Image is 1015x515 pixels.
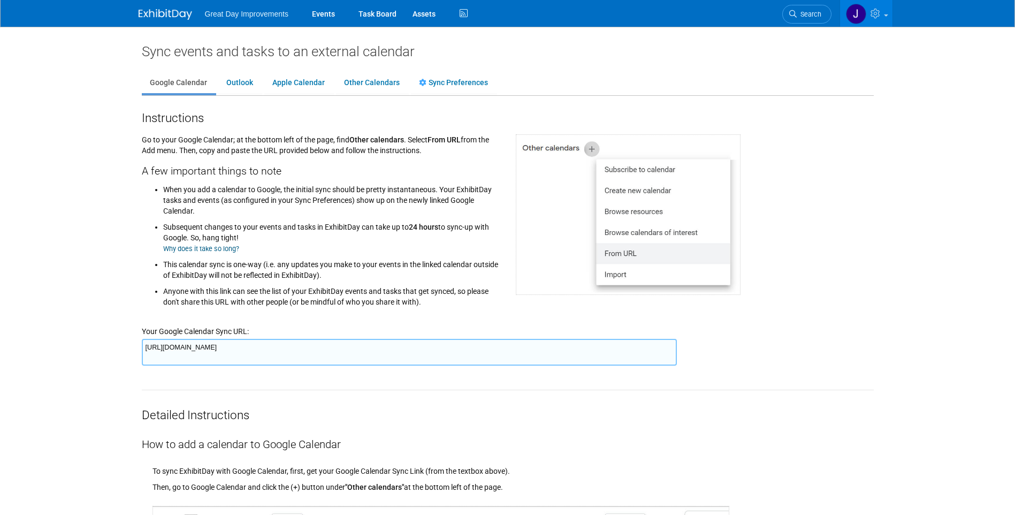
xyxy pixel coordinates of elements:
[163,281,500,307] li: Anyone with this link can see the list of your ExhibitDay events and tasks that get synced, so pl...
[797,10,821,18] span: Search
[846,4,866,24] img: Jennifer Hockstra
[782,5,831,24] a: Search
[134,126,508,313] div: Go to your Google Calendar; at the bottom left of the page, find . Select from the Add menu. Then...
[142,156,500,179] div: A few important things to note
[345,483,404,491] span: "Other calendars"
[142,73,215,93] a: Google Calendar
[163,245,239,253] a: Why does it take so long?
[409,223,438,231] span: 24 hours
[142,43,874,60] div: Sync events and tasks to an external calendar
[349,135,404,144] span: Other calendars
[139,9,192,20] img: ExhibitDay
[142,313,874,337] div: Your Google Calendar Sync URL:
[218,73,261,93] a: Outlook
[142,339,677,366] textarea: [URL][DOMAIN_NAME]
[336,73,408,93] a: Other Calendars
[264,73,333,93] a: Apple Calendar
[516,134,741,295] img: Google Calendar screen shot for adding external calendar
[163,254,500,281] li: This calendar sync is one-way (i.e. any updates you make to your events in the linked calendar ou...
[142,107,874,126] div: Instructions
[163,216,500,254] li: Subsequent changes to your events and tasks in ExhibitDay can take up to to sync-up with Google. ...
[152,476,874,493] div: Then, go to Google Calendar and click the (+) button under at the bottom left of the page.
[411,73,496,93] a: Sync Preferences
[205,10,288,18] span: Great Day Improvements
[142,390,874,423] div: Detailed Instructions
[163,181,500,216] li: When you add a calendar to Google, the initial sync should be pretty instantaneous. Your ExhibitD...
[152,452,874,476] div: To sync ExhibitDay with Google Calendar, first, get your Google Calendar Sync Link (from the text...
[142,423,874,452] div: How to add a calendar to Google Calendar
[428,135,461,144] span: From URL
